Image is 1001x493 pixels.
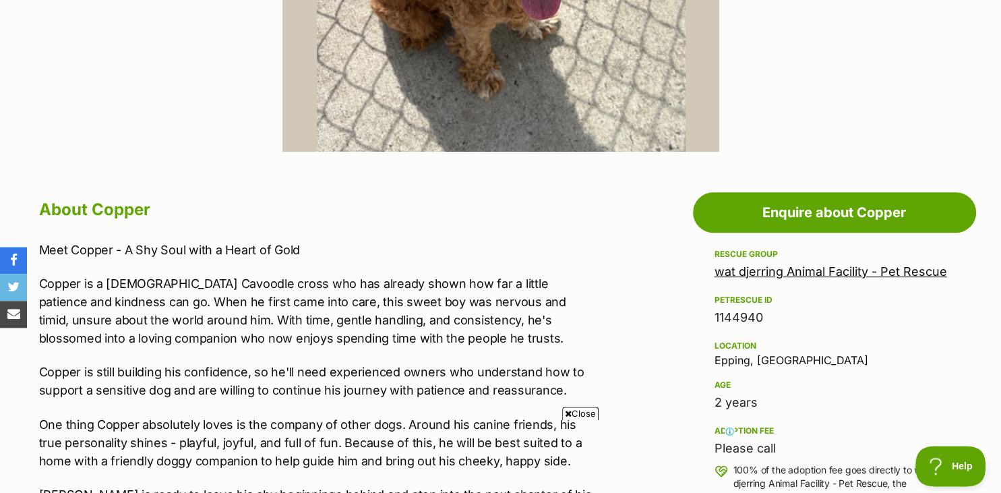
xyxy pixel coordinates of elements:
div: Epping, [GEOGRAPHIC_DATA] [715,338,954,366]
div: Rescue group [715,249,954,260]
p: Copper is still building his confidence, so he'll need experienced owners who understand how to s... [39,363,596,399]
div: Age [715,380,954,390]
iframe: Advertisement [255,426,746,486]
p: Meet Copper - A Shy Soul with a Heart of Gold [39,241,596,259]
div: 2 years [715,393,954,412]
span: Close [562,407,599,420]
div: Adoption fee [715,426,954,436]
div: PetRescue ID [715,295,954,306]
iframe: Help Scout Beacon - Open [915,446,988,486]
h2: About Copper [39,195,596,225]
a: Enquire about Copper [693,192,976,233]
div: Location [715,341,954,351]
div: Please call [715,439,954,458]
a: wat djerring Animal Facility - Pet Rescue [715,264,947,279]
div: 1144940 [715,308,954,327]
p: One thing Copper absolutely loves is the company of other dogs. Around his canine friends, his tr... [39,415,596,470]
p: Copper is a [DEMOGRAPHIC_DATA] Cavoodle cross who has already shown how far a little patience and... [39,274,596,347]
